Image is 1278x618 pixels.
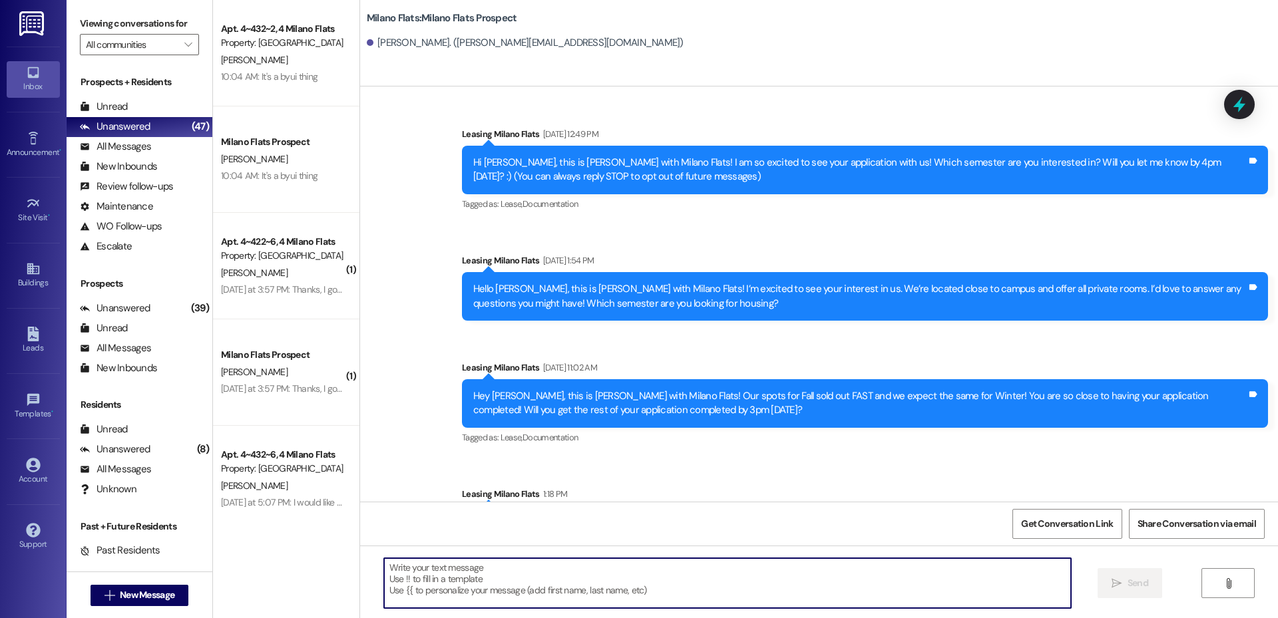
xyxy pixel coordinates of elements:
[91,585,189,606] button: New Message
[80,13,199,34] label: Viewing conversations for
[80,100,128,114] div: Unread
[501,432,523,443] span: Lease ,
[540,487,567,501] div: 1:18 PM
[473,282,1247,311] div: Hello [PERSON_NAME], this is [PERSON_NAME] with Milano Flats! I’m excited to see your interest in...
[1138,517,1256,531] span: Share Conversation via email
[80,442,150,456] div: Unanswered
[1112,578,1122,589] i: 
[221,36,344,50] div: Property: [GEOGRAPHIC_DATA] Flats
[7,192,60,228] a: Site Visit •
[80,543,160,557] div: Past Residents
[221,366,288,378] span: [PERSON_NAME]
[80,200,153,214] div: Maintenance
[7,388,60,424] a: Templates •
[86,34,178,55] input: All communities
[19,11,47,36] img: ResiDesk Logo
[59,146,61,155] span: •
[221,54,288,66] span: [PERSON_NAME]
[221,249,344,263] div: Property: [GEOGRAPHIC_DATA] Flats
[80,321,128,335] div: Unread
[462,253,1268,272] div: Leasing Milano Flats
[540,253,594,267] div: [DATE] 1:54 PM
[221,170,318,182] div: 10:04 AM: It's a byui thing
[80,220,162,233] div: WO Follow-ups
[1129,509,1265,539] button: Share Conversation via email
[367,11,517,25] b: Milano Flats: Milano Flats Prospect
[80,341,151,355] div: All Messages
[184,39,192,50] i: 
[1128,576,1148,590] span: Send
[1021,517,1113,531] span: Get Conversation Link
[540,127,598,141] div: [DATE] 12:49 PM
[80,140,151,154] div: All Messages
[1223,578,1233,589] i: 
[120,588,174,602] span: New Message
[48,211,50,220] span: •
[367,36,684,50] div: [PERSON_NAME]. ([PERSON_NAME][EMAIL_ADDRESS][DOMAIN_NAME])
[462,194,1268,214] div: Tagged as:
[80,160,157,174] div: New Inbounds
[221,383,526,394] div: [DATE] at 3:57 PM: Thanks, I got the email receipt, but nothing has shown up yet
[80,462,151,476] div: All Messages
[221,267,288,279] span: [PERSON_NAME]
[221,153,288,165] span: [PERSON_NAME]
[80,482,136,496] div: Unknown
[80,361,157,375] div: New Inbounds
[80,301,150,315] div: Unanswered
[473,156,1247,184] div: Hi [PERSON_NAME], this is [PERSON_NAME] with Milano Flats! I am so excited to see your applicatio...
[80,120,150,134] div: Unanswered
[221,235,344,249] div: Apt. 4~422~6, 4 Milano Flats
[462,487,1268,506] div: Leasing Milano Flats
[7,454,60,490] a: Account
[523,198,578,210] span: Documentation
[221,448,344,462] div: Apt. 4~432~6, 4 Milano Flats
[221,135,344,149] div: Milano Flats Prospect
[105,590,114,601] i: 
[462,361,1268,379] div: Leasing Milano Flats
[540,361,597,375] div: [DATE] 11:02 AM
[221,348,344,362] div: Milano Flats Prospect
[462,428,1268,447] div: Tagged as:
[188,298,212,319] div: (39)
[51,407,53,416] span: •
[7,61,60,97] a: Inbox
[473,389,1247,418] div: Hey [PERSON_NAME], this is [PERSON_NAME] with Milano Flats! Our spots for Fall sold out FAST and ...
[7,519,60,555] a: Support
[221,71,318,82] div: 10:04 AM: It's a byui thing
[67,398,212,412] div: Residents
[67,520,212,534] div: Past + Future Residents
[67,277,212,291] div: Prospects
[523,432,578,443] span: Documentation
[194,439,212,460] div: (8)
[221,496,372,508] div: [DATE] at 5:07 PM: I would like to renew.
[1098,568,1162,598] button: Send
[7,323,60,359] a: Leads
[80,180,173,194] div: Review follow-ups
[501,198,523,210] span: Lease ,
[221,22,344,36] div: Apt. 4~432~2, 4 Milano Flats
[462,127,1268,146] div: Leasing Milano Flats
[80,239,132,253] div: Escalate
[221,480,288,492] span: [PERSON_NAME]
[221,283,526,295] div: [DATE] at 3:57 PM: Thanks, I got the email receipt, but nothing has shown up yet
[188,116,212,137] div: (47)
[80,422,128,436] div: Unread
[1012,509,1122,539] button: Get Conversation Link
[221,462,344,476] div: Property: [GEOGRAPHIC_DATA] Flats
[7,257,60,293] a: Buildings
[67,75,212,89] div: Prospects + Residents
